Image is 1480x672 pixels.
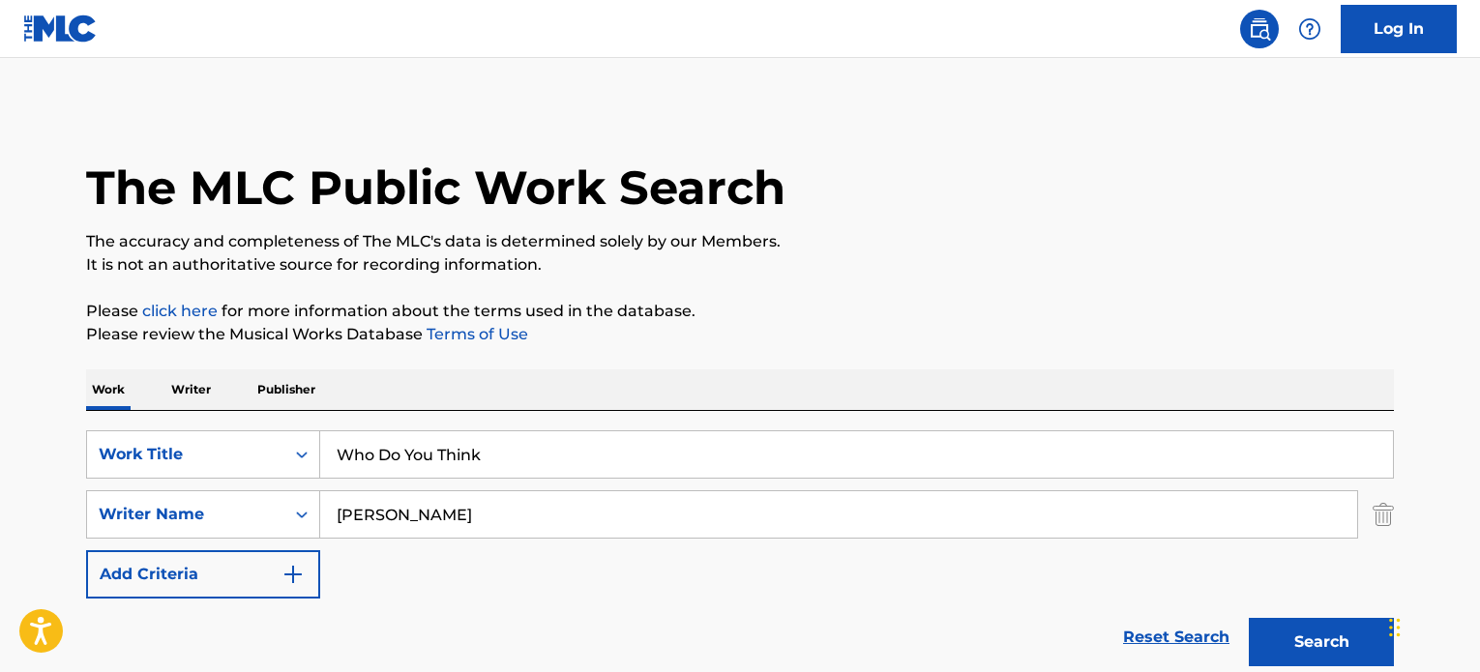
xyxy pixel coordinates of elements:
[99,443,273,466] div: Work Title
[1373,490,1394,539] img: Delete Criterion
[86,300,1394,323] p: Please for more information about the terms used in the database.
[1290,10,1329,48] div: Help
[1298,17,1321,41] img: help
[1383,579,1480,672] iframe: Chat Widget
[142,302,218,320] a: click here
[1341,5,1457,53] a: Log In
[281,563,305,586] img: 9d2ae6d4665cec9f34b9.svg
[1248,17,1271,41] img: search
[86,159,785,217] h1: The MLC Public Work Search
[1426,413,1480,569] iframe: Resource Center
[86,369,131,410] p: Work
[1249,618,1394,666] button: Search
[86,323,1394,346] p: Please review the Musical Works Database
[165,369,217,410] p: Writer
[1113,616,1239,658] a: Reset Search
[1389,599,1401,657] div: Drag
[99,503,273,526] div: Writer Name
[86,253,1394,277] p: It is not an authoritative source for recording information.
[86,230,1394,253] p: The accuracy and completeness of The MLC's data is determined solely by our Members.
[86,550,320,599] button: Add Criteria
[23,15,98,43] img: MLC Logo
[1240,10,1279,48] a: Public Search
[252,369,321,410] p: Publisher
[423,325,528,343] a: Terms of Use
